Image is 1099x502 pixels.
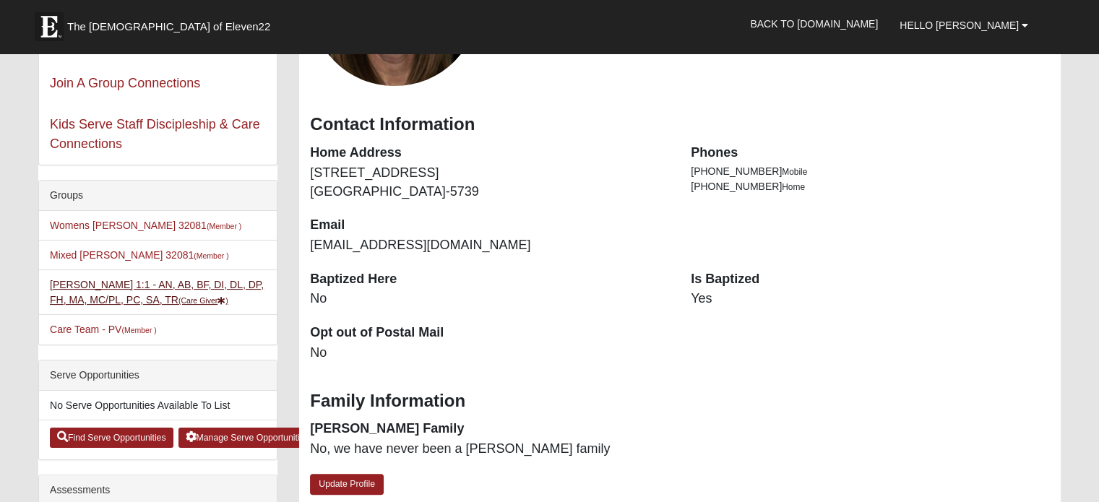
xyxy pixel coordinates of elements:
dt: [PERSON_NAME] Family [310,420,669,438]
h3: Family Information [310,391,1050,412]
a: Back to [DOMAIN_NAME] [739,6,889,42]
dt: Home Address [310,144,669,163]
a: Womens [PERSON_NAME] 32081(Member ) [50,220,241,231]
dd: No [310,290,669,308]
dt: Opt out of Postal Mail [310,324,669,342]
dd: No, we have never been a [PERSON_NAME] family [310,440,669,459]
dd: [EMAIL_ADDRESS][DOMAIN_NAME] [310,236,669,255]
dd: No [310,344,669,363]
span: The [DEMOGRAPHIC_DATA] of Eleven22 [67,20,270,34]
a: Mixed [PERSON_NAME] 32081(Member ) [50,249,229,261]
a: Manage Serve Opportunities [178,428,316,448]
dt: Baptized Here [310,270,669,289]
a: Join A Group Connections [50,76,200,90]
a: Find Serve Opportunities [50,428,173,448]
small: (Member ) [121,326,156,334]
div: Serve Opportunities [39,360,277,391]
small: (Member ) [207,222,241,230]
a: The [DEMOGRAPHIC_DATA] of Eleven22 [27,5,316,41]
a: [PERSON_NAME] 1:1 - AN, AB, BF, DI, DL, DP, FH, MA, MC/PL, PC, SA, TR(Care Giver) [50,279,264,306]
dt: Is Baptized [691,270,1050,289]
a: Kids Serve Staff Discipleship & Care Connections [50,117,260,151]
dt: Email [310,216,669,235]
li: No Serve Opportunities Available To List [39,391,277,420]
span: Home [782,182,805,192]
a: Update Profile [310,474,384,495]
li: [PHONE_NUMBER] [691,179,1050,194]
small: (Care Giver ) [178,296,228,305]
span: Hello [PERSON_NAME] [900,20,1019,31]
li: [PHONE_NUMBER] [691,164,1050,179]
small: (Member ) [194,251,228,260]
dt: Phones [691,144,1050,163]
img: Eleven22 logo [35,12,64,41]
dd: [STREET_ADDRESS] [GEOGRAPHIC_DATA]-5739 [310,164,669,201]
a: Care Team - PV(Member ) [50,324,157,335]
a: Hello [PERSON_NAME] [889,7,1039,43]
dd: Yes [691,290,1050,308]
div: Groups [39,181,277,211]
span: Mobile [782,167,807,177]
h3: Contact Information [310,114,1050,135]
